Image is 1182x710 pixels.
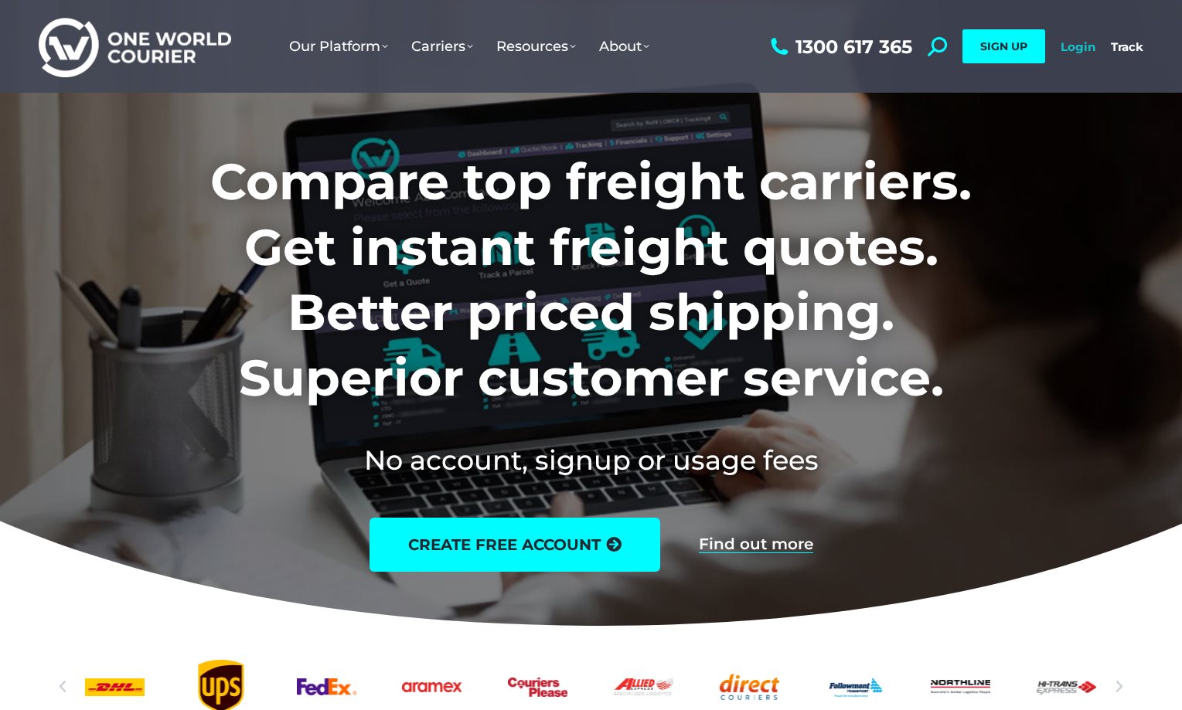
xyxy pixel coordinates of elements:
[962,29,1045,63] a: SIGN UP
[599,38,649,55] span: About
[289,38,388,55] span: Our Platform
[1061,39,1095,54] a: Login
[588,22,661,70] a: About
[370,518,660,572] a: create free account
[411,38,473,55] span: Carriers
[496,38,576,55] span: Resources
[980,39,1027,53] span: SIGN UP
[400,22,485,70] a: Carriers
[767,37,912,56] a: 1300 617 365
[108,149,1074,410] h1: Compare top freight carriers. Get instant freight quotes. Better priced shipping. Superior custom...
[1111,39,1143,54] a: Track
[39,15,231,78] img: One World Courier
[699,536,813,553] a: Find out more
[485,22,588,70] a: Resources
[278,22,400,70] a: Our Platform
[108,441,1074,479] h2: No account, signup or usage fees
